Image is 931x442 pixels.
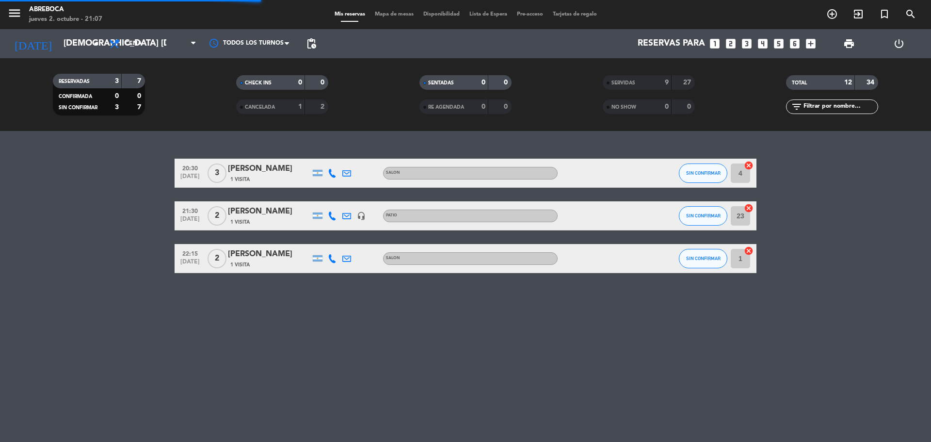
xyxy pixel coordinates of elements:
button: SIN CONFIRMAR [679,206,727,226]
span: SIN CONFIRMAR [686,256,721,261]
i: arrow_drop_down [90,38,102,49]
span: Lista de Espera [465,12,512,17]
strong: 0 [504,103,510,110]
strong: 7 [137,104,143,111]
span: SERVIDAS [611,81,635,85]
button: menu [7,6,22,24]
span: 2 [208,249,226,268]
i: headset_mic [357,212,366,220]
strong: 0 [482,79,485,86]
div: LOG OUT [874,29,924,58]
span: CANCELADA [245,105,275,110]
span: 2 [208,206,226,226]
div: [PERSON_NAME] [228,248,310,261]
span: Disponibilidad [418,12,465,17]
i: cancel [744,246,754,256]
span: Cena [125,40,142,47]
strong: 0 [687,103,693,110]
strong: 0 [115,93,119,99]
strong: 2 [321,103,326,110]
i: add_circle_outline [826,8,838,20]
span: [DATE] [178,216,202,227]
input: Filtrar por nombre... [803,101,878,112]
span: NO SHOW [611,105,636,110]
i: looks_3 [740,37,753,50]
span: SIN CONFIRMAR [686,170,721,176]
div: jueves 2. octubre - 21:07 [29,15,102,24]
i: looks_4 [756,37,769,50]
span: RESERVADAS [59,79,90,84]
span: 21:30 [178,205,202,216]
strong: 3 [115,78,119,84]
strong: 34 [867,79,876,86]
span: 20:30 [178,162,202,173]
button: SIN CONFIRMAR [679,164,727,183]
i: looks_two [724,37,737,50]
i: menu [7,6,22,20]
i: add_box [804,37,817,50]
span: [DATE] [178,259,202,270]
i: looks_one [708,37,721,50]
i: filter_list [791,101,803,113]
span: CONFIRMADA [59,94,92,99]
span: CHECK INS [245,81,272,85]
span: Mis reservas [330,12,370,17]
i: looks_6 [788,37,801,50]
i: cancel [744,161,754,170]
i: turned_in_not [879,8,890,20]
strong: 7 [137,78,143,84]
button: SIN CONFIRMAR [679,249,727,268]
strong: 0 [665,103,669,110]
span: RE AGENDADA [428,105,464,110]
span: Mapa de mesas [370,12,418,17]
span: [DATE] [178,173,202,184]
span: Tarjetas de regalo [548,12,602,17]
span: SALON [386,256,400,260]
strong: 3 [115,104,119,111]
div: [PERSON_NAME] [228,163,310,175]
i: looks_5 [772,37,785,50]
div: [PERSON_NAME] [228,205,310,218]
span: Reservas para [638,39,705,49]
span: 1 Visita [230,218,250,226]
strong: 0 [504,79,510,86]
div: ABREBOCA [29,5,102,15]
i: search [905,8,916,20]
span: SENTADAS [428,81,454,85]
span: Pre-acceso [512,12,548,17]
strong: 0 [482,103,485,110]
span: 3 [208,164,226,183]
strong: 0 [321,79,326,86]
i: [DATE] [7,33,59,54]
strong: 12 [844,79,852,86]
strong: 0 [298,79,302,86]
span: SIN CONFIRMAR [686,213,721,218]
span: SIN CONFIRMAR [59,105,97,110]
i: cancel [744,203,754,213]
strong: 0 [137,93,143,99]
span: 22:15 [178,247,202,259]
i: power_settings_new [893,38,905,49]
span: TOTAL [792,81,807,85]
span: 1 Visita [230,176,250,183]
i: exit_to_app [852,8,864,20]
span: print [843,38,855,49]
span: pending_actions [305,38,317,49]
strong: 9 [665,79,669,86]
span: 1 Visita [230,261,250,269]
span: SALON [386,171,400,175]
strong: 27 [683,79,693,86]
span: PATIO [386,213,397,217]
strong: 1 [298,103,302,110]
